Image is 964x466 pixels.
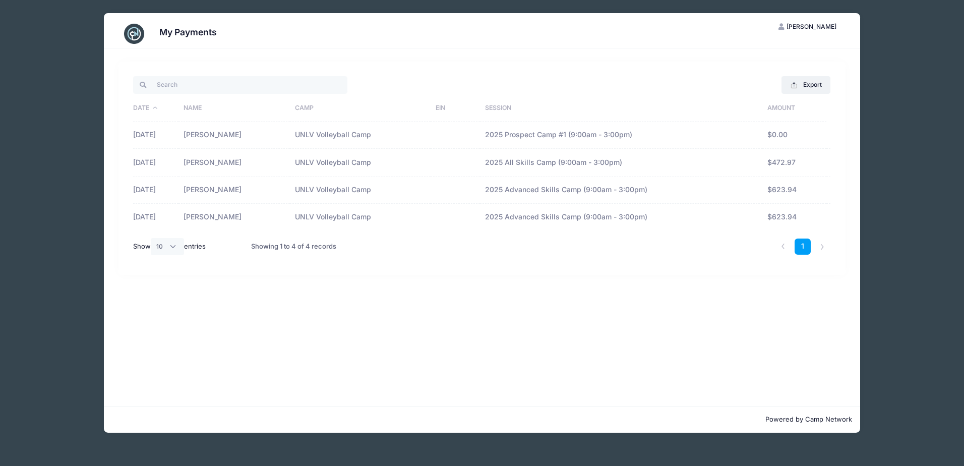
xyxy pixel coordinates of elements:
td: $0.00 [762,122,826,149]
td: 2025 Advanced Skills Camp (9:00am - 3:00pm) [480,177,762,204]
td: [PERSON_NAME] [178,204,290,230]
td: [PERSON_NAME] [178,177,290,204]
td: UNLV Volleyball Camp [290,204,431,230]
h3: My Payments [159,27,217,37]
button: Export [781,76,830,93]
td: 2025 Advanced Skills Camp (9:00am - 3:00pm) [480,204,762,230]
td: [DATE] [133,122,178,149]
td: 2025 Prospect Camp #1 (9:00am - 3:00pm) [480,122,762,149]
td: [DATE] [133,204,178,230]
th: Session: activate to sort column ascending [480,95,762,122]
th: Camp: activate to sort column ascending [290,95,431,122]
td: 2025 All Skills Camp (9:00am - 3:00pm) [480,149,762,176]
td: $623.94 [762,177,826,204]
td: UNLV Volleyball Camp [290,122,431,149]
label: Show entries [133,238,206,255]
button: [PERSON_NAME] [770,18,846,35]
p: Powered by Camp Network [112,415,852,425]
th: EIN: activate to sort column ascending [431,95,480,122]
td: [DATE] [133,149,178,176]
td: UNLV Volleyball Camp [290,177,431,204]
span: [PERSON_NAME] [787,23,836,30]
a: 1 [795,239,811,255]
th: Date: activate to sort column descending [133,95,178,122]
td: [PERSON_NAME] [178,149,290,176]
th: Amount: activate to sort column ascending [762,95,826,122]
td: UNLV Volleyball Camp [290,149,431,176]
select: Showentries [151,238,184,255]
img: CampNetwork [124,24,144,44]
td: $623.94 [762,204,826,230]
td: [DATE] [133,177,178,204]
td: [PERSON_NAME] [178,122,290,149]
div: Showing 1 to 4 of 4 records [251,235,336,258]
th: Name: activate to sort column ascending [178,95,290,122]
input: Search [133,76,347,93]
td: $472.97 [762,149,826,176]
